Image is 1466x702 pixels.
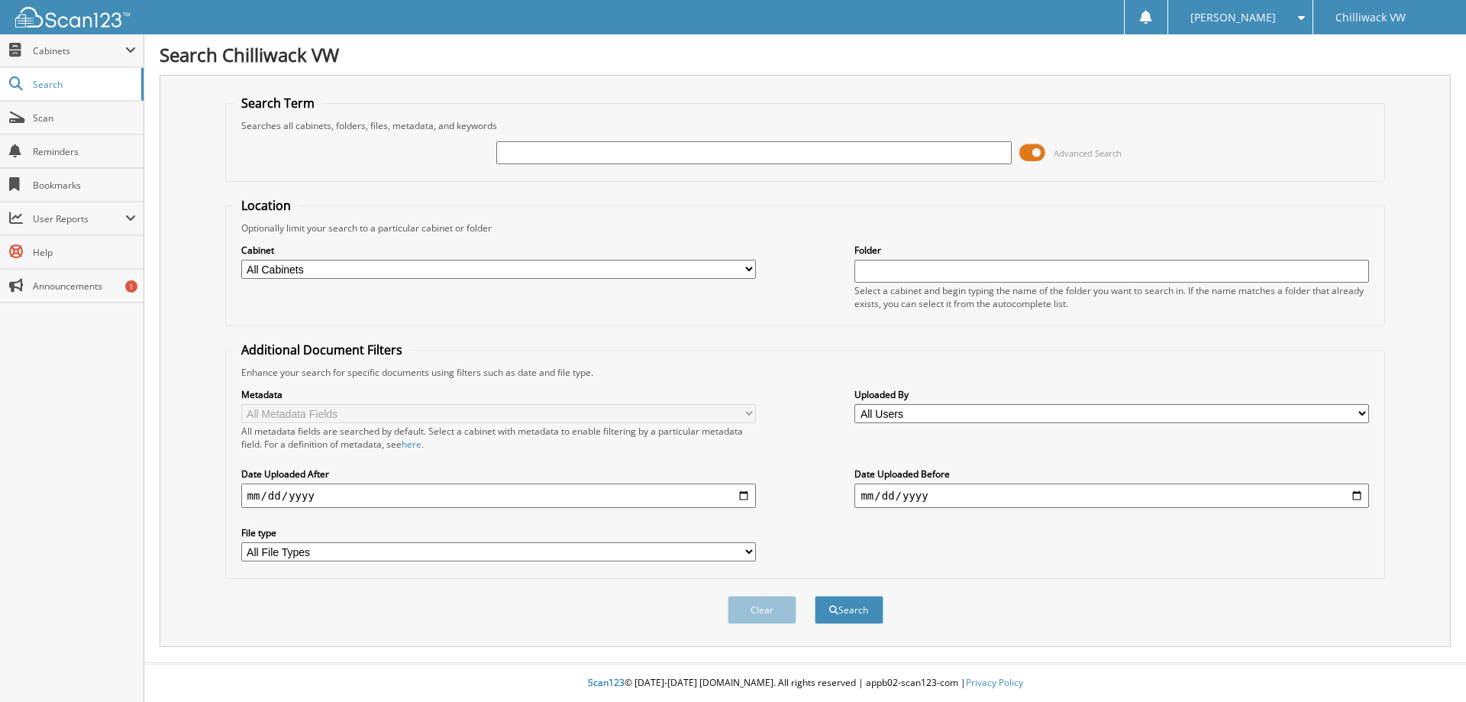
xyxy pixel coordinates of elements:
div: Enhance your search for specific documents using filters such as date and file type. [234,366,1377,379]
span: Chilliwack VW [1335,13,1406,22]
div: All metadata fields are searched by default. Select a cabinet with metadata to enable filtering b... [241,425,756,451]
label: Cabinet [241,244,756,257]
a: Privacy Policy [966,676,1023,689]
label: Date Uploaded After [241,467,756,480]
div: Optionally limit your search to a particular cabinet or folder [234,222,1377,235]
legend: Location [234,197,299,214]
label: File type [241,526,756,539]
span: Help [33,246,136,259]
div: © [DATE]-[DATE] [DOMAIN_NAME]. All rights reserved | appb02-scan123-com | [144,665,1466,702]
h1: Search Chilliwack VW [160,42,1451,67]
span: Scan123 [588,676,625,689]
label: Metadata [241,388,756,401]
button: Clear [728,596,796,624]
span: [PERSON_NAME] [1190,13,1276,22]
span: Advanced Search [1054,147,1122,159]
legend: Search Term [234,95,322,112]
img: scan123-logo-white.svg [15,7,130,27]
span: Bookmarks [33,179,136,192]
a: here [402,438,421,451]
label: Date Uploaded Before [854,467,1369,480]
label: Uploaded By [854,388,1369,401]
legend: Additional Document Filters [234,341,410,358]
span: Search [33,78,134,91]
button: Search [815,596,883,624]
label: Folder [854,244,1369,257]
span: Cabinets [33,44,125,57]
span: Announcements [33,280,136,293]
div: Searches all cabinets, folders, files, metadata, and keywords [234,119,1377,132]
span: User Reports [33,212,125,225]
span: Reminders [33,145,136,158]
div: 1 [125,280,137,293]
input: end [854,484,1369,508]
div: Select a cabinet and begin typing the name of the folder you want to search in. If the name match... [854,284,1369,310]
span: Scan [33,112,136,125]
input: start [241,484,756,508]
